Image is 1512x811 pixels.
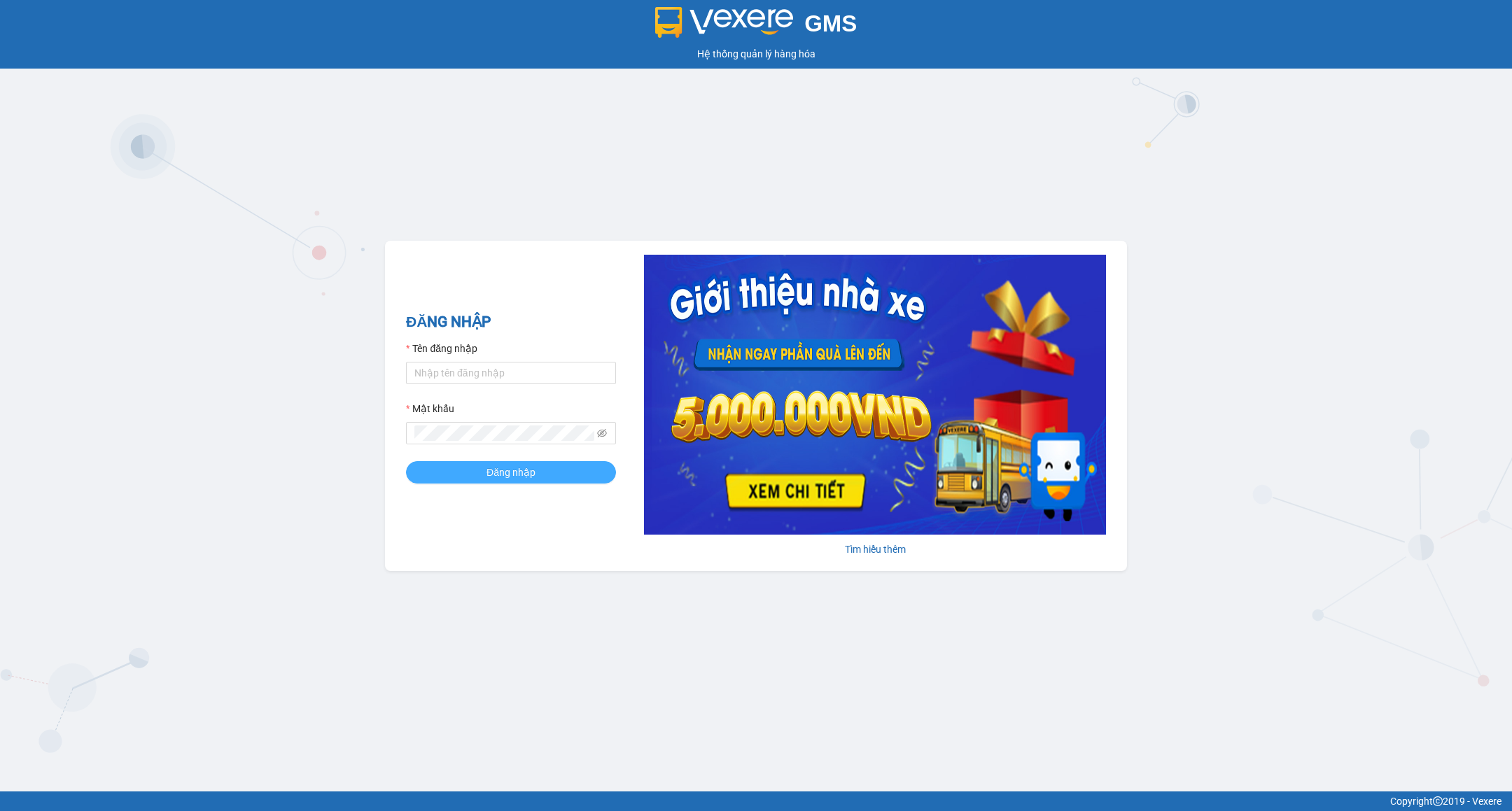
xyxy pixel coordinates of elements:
label: Mật khẩu [406,401,454,416]
img: banner-0 [644,255,1106,535]
label: Tên đăng nhập [406,341,477,356]
input: Mật khẩu [414,425,594,441]
div: Hệ thống quản lý hàng hóa [3,46,1508,62]
span: Đăng nhập [486,465,535,480]
span: GMS [804,10,857,36]
input: Tên đăng nhập [406,362,616,384]
a: GMS [655,21,857,32]
button: Đăng nhập [406,461,616,484]
span: copyright [1433,796,1443,806]
div: Tìm hiểu thêm [644,542,1106,557]
img: logo 2 [655,7,794,38]
div: Copyright 2019 - Vexere [10,794,1501,809]
span: eye-invisible [597,428,607,438]
h2: ĐĂNG NHẬP [406,311,616,334]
